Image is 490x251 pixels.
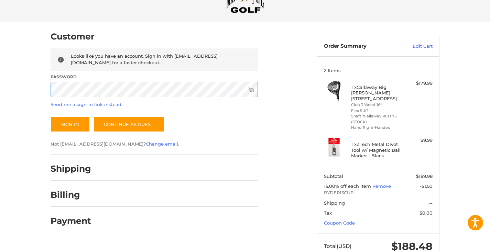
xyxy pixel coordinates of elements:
span: 15.00% off each item [324,183,372,189]
button: Sign In [51,116,90,132]
span: -- [429,200,433,206]
a: Change email [146,141,178,147]
h2: Payment [51,216,91,226]
li: Shaft *Callaway RCH 75 (STOCK) [351,113,404,125]
a: Continue as guest [93,116,164,132]
span: -$1.50 [420,183,433,189]
li: Club 3 Wood 16° [351,102,404,108]
span: Total (USD) [324,243,351,249]
a: Remove [372,183,391,189]
h4: 1 x Callaway Big [PERSON_NAME] [STREET_ADDRESS] [351,84,404,101]
li: Hand Right-Handed [351,125,404,130]
label: Password [51,74,258,80]
h3: Order Summary [324,43,398,50]
h4: 1 x ZTech Metal Divot Tool w/ Magnetic Ball Marker - Black [351,141,404,158]
h3: 2 Items [324,68,433,73]
span: $0.00 [420,210,433,216]
h2: Shipping [51,163,91,174]
span: RYDER15CUP [324,190,433,196]
h2: Customer [51,31,95,42]
div: $9.99 [405,137,433,144]
span: Looks like you have an account. Sign in with [EMAIL_ADDRESS][DOMAIN_NAME] for a faster checkout. [71,53,218,66]
span: Shipping [324,200,345,206]
span: Tax [324,210,332,216]
span: Subtotal [324,173,343,179]
a: Send me a sign-in link instead [51,102,121,107]
a: Coupon Code [324,220,355,226]
a: Edit Cart [398,43,433,50]
span: $189.98 [416,173,433,179]
div: $179.99 [405,80,433,87]
p: Not [EMAIL_ADDRESS][DOMAIN_NAME]? . [51,141,258,148]
li: Flex Stiff [351,108,404,114]
h2: Billing [51,190,91,200]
